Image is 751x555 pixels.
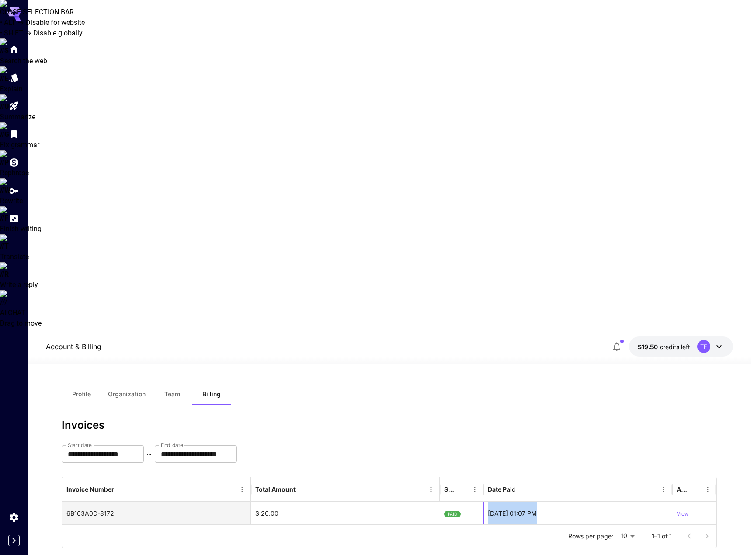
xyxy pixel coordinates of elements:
button: Menu [469,483,481,496]
div: Status [444,486,455,493]
button: Sort [456,483,469,496]
button: Expand sidebar [8,535,20,546]
div: $ 20.00 [251,502,440,524]
button: Menu [236,483,248,496]
p: ~ [147,449,152,459]
p: View [677,510,689,518]
button: $19.49757TF [629,336,733,357]
h3: Invoices [62,419,717,431]
a: Account & Billing [46,341,101,352]
div: Settings [9,512,19,523]
div: Total Amount [255,486,296,493]
span: Billing [202,390,221,398]
button: Menu [657,483,670,496]
button: Sort [689,483,702,496]
nav: breadcrumb [46,341,101,352]
p: 1–1 of 1 [652,532,672,541]
p: Rows per page: [568,532,613,541]
div: TF [697,340,710,353]
span: credits left [660,343,690,350]
button: Sort [296,483,309,496]
div: Date Paid [488,486,516,493]
div: Action [677,486,688,493]
button: Sort [517,483,529,496]
div: 10 [617,530,638,542]
div: 29-07-2025 01:07 PM [483,502,672,524]
span: Team [164,390,180,398]
span: $19.50 [638,343,660,350]
div: Invoice Number [66,486,114,493]
label: End date [161,441,183,449]
div: 6B163A0D-8172 [62,502,251,524]
button: Menu [425,483,437,496]
span: PAID [444,503,461,525]
span: Organization [108,390,146,398]
label: Start date [68,441,92,449]
button: Sort [115,483,127,496]
button: View [677,502,689,524]
button: Menu [702,483,714,496]
div: $19.49757 [638,342,690,351]
span: Profile [72,390,91,398]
